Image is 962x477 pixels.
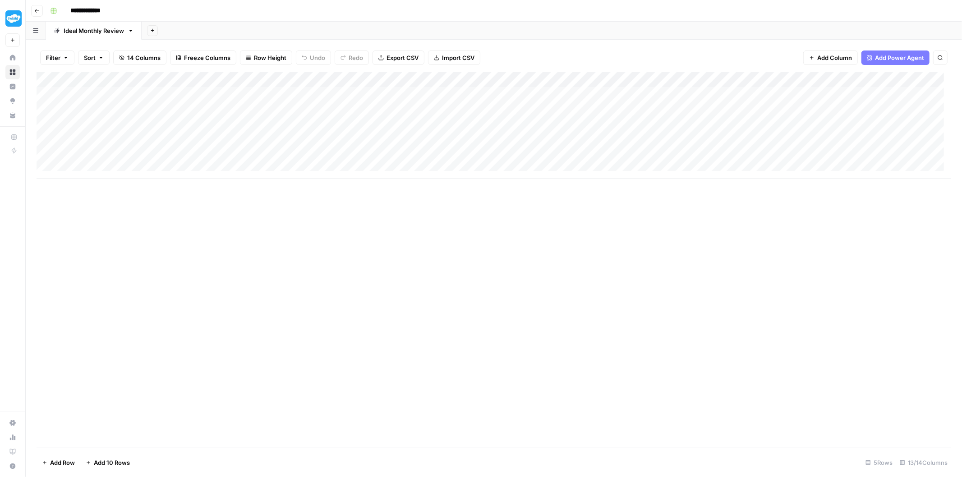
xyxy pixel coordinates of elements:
img: Twinkl Logo [5,10,22,27]
button: Row Height [240,50,292,65]
span: Import CSV [442,53,474,62]
a: Home [5,50,20,65]
button: Export CSV [373,50,424,65]
span: Sort [84,53,96,62]
a: Ideal Monthly Review [46,22,142,40]
a: Your Data [5,108,20,123]
div: 5 Rows [862,455,896,470]
span: Add Row [50,458,75,467]
button: 14 Columns [113,50,166,65]
span: Redo [349,53,363,62]
button: Add Row [37,455,80,470]
button: Filter [40,50,74,65]
button: Workspace: Twinkl [5,7,20,30]
button: Freeze Columns [170,50,236,65]
div: Ideal Monthly Review [64,26,124,35]
a: Usage [5,430,20,445]
button: Add 10 Rows [80,455,135,470]
span: Add Column [817,53,852,62]
span: Add 10 Rows [94,458,130,467]
span: 14 Columns [127,53,161,62]
a: Settings [5,416,20,430]
div: 13/14 Columns [896,455,951,470]
a: Browse [5,65,20,79]
button: Help + Support [5,459,20,473]
a: Learning Hub [5,445,20,459]
span: Filter [46,53,60,62]
button: Import CSV [428,50,480,65]
button: Add Column [803,50,858,65]
span: Freeze Columns [184,53,230,62]
span: Undo [310,53,325,62]
span: Export CSV [387,53,419,62]
button: Redo [335,50,369,65]
a: Insights [5,79,20,94]
a: Opportunities [5,94,20,108]
button: Undo [296,50,331,65]
span: Row Height [254,53,286,62]
button: Add Power Agent [861,50,930,65]
span: Add Power Agent [875,53,924,62]
button: Sort [78,50,110,65]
